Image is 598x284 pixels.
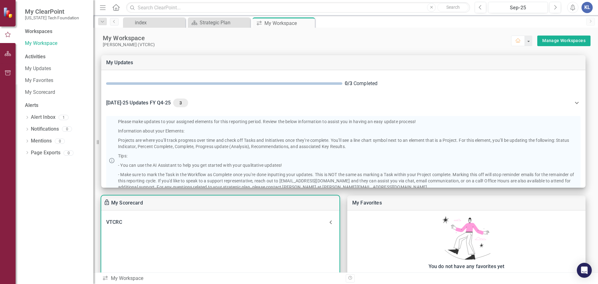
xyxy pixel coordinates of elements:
p: Projects are where you’ll track progress over time and check off Tasks and Initiatives once they’... [118,137,578,150]
div: Sep-25 [490,4,546,12]
div: My Workspace [264,19,313,27]
a: Mentions [31,137,52,145]
p: Tips: [118,153,578,159]
a: My Favorites [352,200,382,206]
div: 0 / 3 [345,80,352,87]
div: [DATE]-25 Updates FY Q4-253 [101,92,586,113]
div: Activities [25,53,87,60]
div: [PERSON_NAME] (VTCRC) [103,42,511,47]
a: Page Exports [31,149,60,156]
div: index [135,19,184,26]
span: My ClearPoint [25,8,79,15]
div: 0 [62,127,72,132]
a: My Scorecard [111,200,143,206]
span: Search [446,5,460,10]
div: You do not have any favorites yet [350,262,582,271]
p: - You can use the AI Assistant to help you get started with your qualitative updates! [118,162,578,168]
div: VTCRC [106,218,327,227]
a: Notifications [31,126,59,133]
div: 0 [55,138,65,144]
a: My Updates [25,65,87,72]
button: Search [437,3,468,12]
div: Favorited reports or detail pages will show up here. [350,272,582,280]
small: [US_STATE] Tech Foundation [25,15,79,20]
img: ClearPoint Strategy [3,7,14,18]
a: My Scorecard [25,89,87,96]
div: Workspaces [25,28,52,35]
button: Manage Workspaces [537,36,591,46]
a: Alert Inbox [31,114,55,121]
div: Strategic Plan [200,19,249,26]
div: Alerts [25,102,87,109]
button: KL [581,2,593,13]
p: Information about your Elements: [118,128,578,134]
p: Please make updates to your assigned elements for this reporting period. Review the below informa... [118,118,578,125]
a: Manage Workspaces [542,37,586,45]
div: 0 [64,150,74,156]
div: VTCRC [101,215,339,229]
div: Open Intercom Messenger [577,263,592,278]
a: index [125,19,184,26]
div: [DATE]-25 Updates FY Q4-25 [106,99,573,107]
a: Strategic Plan [189,19,249,26]
div: 1 [59,115,69,120]
a: My Updates [106,60,133,65]
button: Sep-25 [488,2,548,13]
p: - Make sure to mark the Task in the Workflow as Complete once you’re done inputting your updates.... [118,171,578,190]
div: Completed [345,80,581,87]
a: My Favorites [25,77,87,84]
div: My Workspace [102,275,341,282]
div: split button [537,36,591,46]
a: My Workspace [25,40,87,47]
div: My Workspace [103,34,511,42]
input: Search ClearPoint... [126,2,470,13]
div: To enable drag & drop and resizing, please duplicate this workspace from “Manage Workspaces” [104,199,111,207]
span: 3 [176,100,186,106]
